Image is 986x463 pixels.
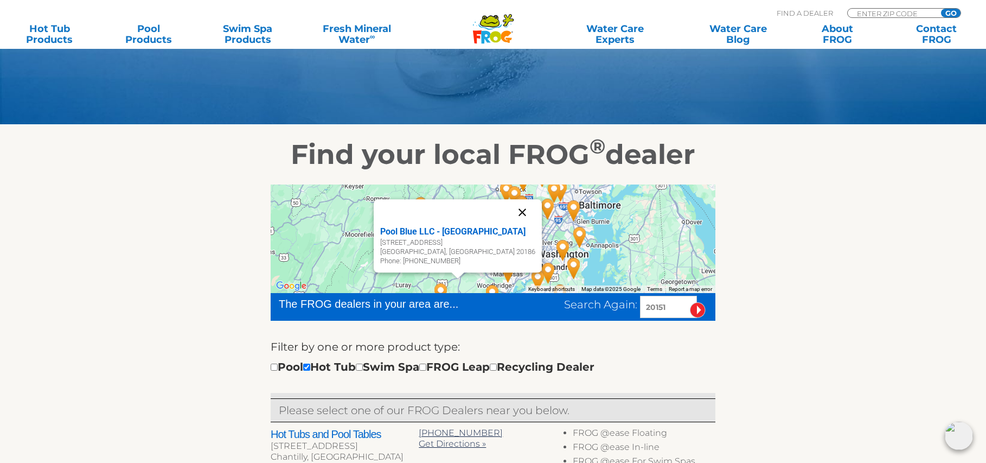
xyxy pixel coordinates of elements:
div: Pools Unlimited Inc - 43 miles away. [542,177,567,207]
img: Google [273,279,309,293]
div: Monarch Pool Care - Stafford - 29 miles away. [480,281,505,310]
a: Swim SpaProducts [209,23,286,45]
a: Fresh MineralWater∞ [309,23,405,45]
div: [STREET_ADDRESS] [380,238,535,248]
div: Costello's Hearth & Spa - Edgewater - 47 miles away. [567,223,592,252]
a: [PHONE_NUMBER] [419,428,503,438]
sup: ∞ [370,32,375,41]
sup: ® [590,134,605,158]
div: Phone: [PHONE_NUMBER] [380,257,535,266]
a: ContactFROG [898,23,975,45]
div: Watercrafters - 25 miles away. [509,191,534,220]
p: Find A Dealer [777,8,833,18]
input: Submit [690,302,706,318]
div: Hot Tubs Inc - 46 miles away. [561,253,586,283]
label: Filter by one or more product type: [271,338,460,356]
span: Map data ©2025 Google [581,286,641,292]
div: Marlboro Swimming Pool & Supply - 39 miles away. [550,236,575,265]
div: Hydro Pool & Spa - 25 miles away. [510,192,535,221]
a: AboutFROG [799,23,876,45]
a: Terms (opens in new tab) [647,286,662,292]
a: Open this area in Google Maps (opens a new window) [273,279,309,293]
div: Pool Hot Tub Swim Spa FROG Leap Recycling Dealer [271,358,594,376]
li: FROG @ease In-line [573,442,715,456]
div: All Seasons Pools & Spas - 35 miles away. [535,194,560,224]
p: Please select one of our FROG Dealers near you below. [279,402,707,419]
div: [GEOGRAPHIC_DATA], [GEOGRAPHIC_DATA] 20186 [380,248,535,257]
button: Keyboard shortcuts [528,286,575,293]
div: Costello's Hearth & Spa - Waldorf - 35 miles away. [536,258,561,288]
a: Water CareExperts [552,23,677,45]
h2: Find your local FROG dealer [159,138,827,171]
div: Costello's Hearth & Spa - Glen Burnie - 47 miles away. [561,196,586,225]
div: Countywide Pool Service Inc - Pomfret - 32 miles away. [526,265,550,295]
a: Water CareBlog [700,23,777,45]
a: PoolProducts [110,23,187,45]
h2: Hot Tubs and Pool Tables [271,428,419,441]
div: Capital Hot Tubs - Clarksburg - 28 miles away. [494,177,519,207]
div: Browning Pools & Spas - 27 miles away. [502,182,527,211]
input: Zip Code Form [856,9,929,18]
div: April's Pool & Spa - 47 miles away. [548,280,573,309]
div: Pool Blue LLC - Culpeper - 40 miles away. [428,279,453,308]
a: Hot TubProducts [11,23,88,45]
div: Countywide Pool Service Inc - Mechanicsville - 47 miles away. [548,281,573,310]
input: GO [941,9,961,17]
img: openIcon [945,422,973,450]
a: Report a map error [669,286,712,292]
div: Blue Oasis - 43 miles away. [408,193,433,222]
div: Pool Blue LLC - [GEOGRAPHIC_DATA] [380,225,535,238]
li: FROG @ease Floating [573,428,715,442]
div: [STREET_ADDRESS] [271,441,419,452]
span: Search Again: [564,298,637,311]
a: Get Directions » [419,439,486,449]
button: Close [509,199,535,225]
div: The FROG dealers in your area are... [279,296,497,312]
